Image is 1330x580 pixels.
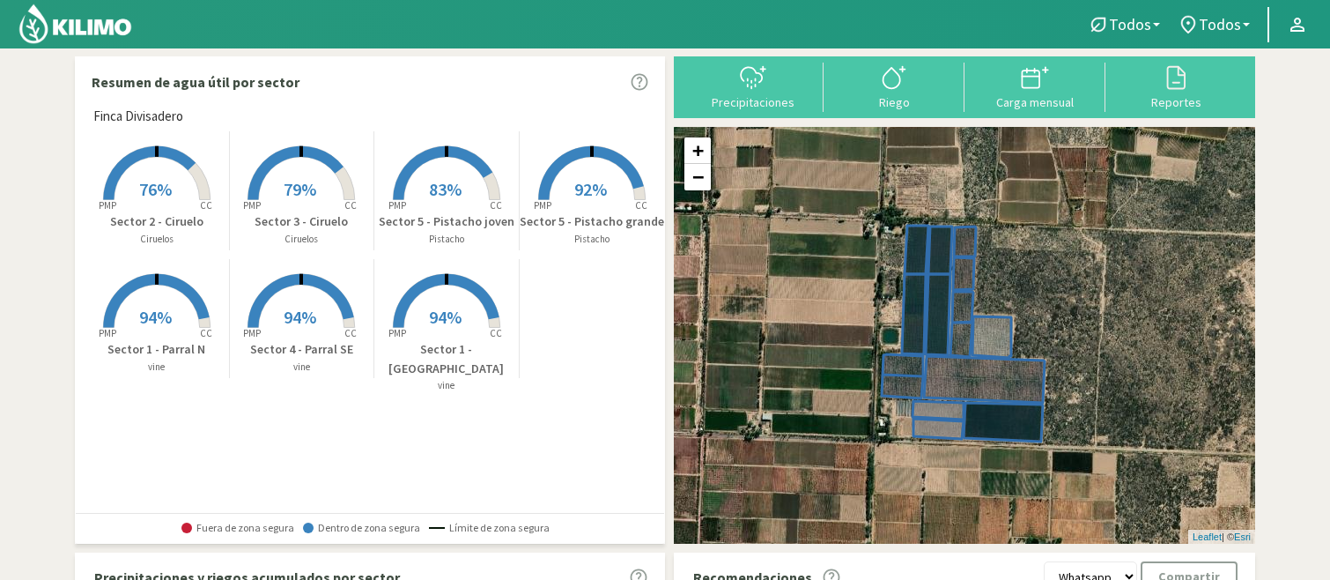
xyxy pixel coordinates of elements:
[688,96,818,108] div: Precipitaciones
[230,340,374,359] p: Sector 4 - Parral SE
[429,178,462,200] span: 83%
[93,107,183,127] span: Finca Divisadero
[1193,532,1222,542] a: Leaflet
[964,63,1105,109] button: Carga mensual
[139,178,172,200] span: 76%
[230,212,374,231] p: Sector 3 - Ciruelo
[635,199,647,212] tspan: CC
[490,199,502,212] tspan: CC
[684,138,711,164] a: Zoom in
[18,3,133,45] img: Kilimo
[200,199,212,212] tspan: CC
[139,306,172,328] span: 94%
[345,327,358,339] tspan: CC
[684,164,711,190] a: Zoom out
[574,178,607,200] span: 92%
[345,199,358,212] tspan: CC
[243,327,261,339] tspan: PMP
[92,71,299,93] p: Resumen de agua útil por sector
[284,178,316,200] span: 79%
[181,522,294,534] span: Fuera de zona segura
[284,306,316,328] span: 94%
[520,212,665,231] p: Sector 5 - Pistacho grande
[534,199,551,212] tspan: PMP
[429,306,462,328] span: 94%
[243,199,261,212] tspan: PMP
[429,522,550,534] span: Límite de zona segura
[829,96,959,108] div: Riego
[490,327,502,339] tspan: CC
[374,232,519,247] p: Pistacho
[230,360,374,375] p: vine
[200,327,212,339] tspan: CC
[1111,96,1241,108] div: Reportes
[99,327,116,339] tspan: PMP
[230,232,374,247] p: Ciruelos
[1109,15,1151,33] span: Todos
[85,360,229,375] p: vine
[824,63,964,109] button: Riego
[1105,63,1246,109] button: Reportes
[1234,532,1251,542] a: Esri
[99,199,116,212] tspan: PMP
[303,522,420,534] span: Dentro de zona segura
[388,199,406,212] tspan: PMP
[683,63,824,109] button: Precipitaciones
[520,232,665,247] p: Pistacho
[374,212,519,231] p: Sector 5 - Pistacho joven
[1199,15,1241,33] span: Todos
[388,327,406,339] tspan: PMP
[85,212,229,231] p: Sector 2 - Ciruelo
[85,340,229,359] p: Sector 1 - Parral N
[374,378,519,393] p: vine
[970,96,1100,108] div: Carga mensual
[85,232,229,247] p: Ciruelos
[1188,530,1255,545] div: | ©
[374,340,519,378] p: Sector 1 - [GEOGRAPHIC_DATA]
